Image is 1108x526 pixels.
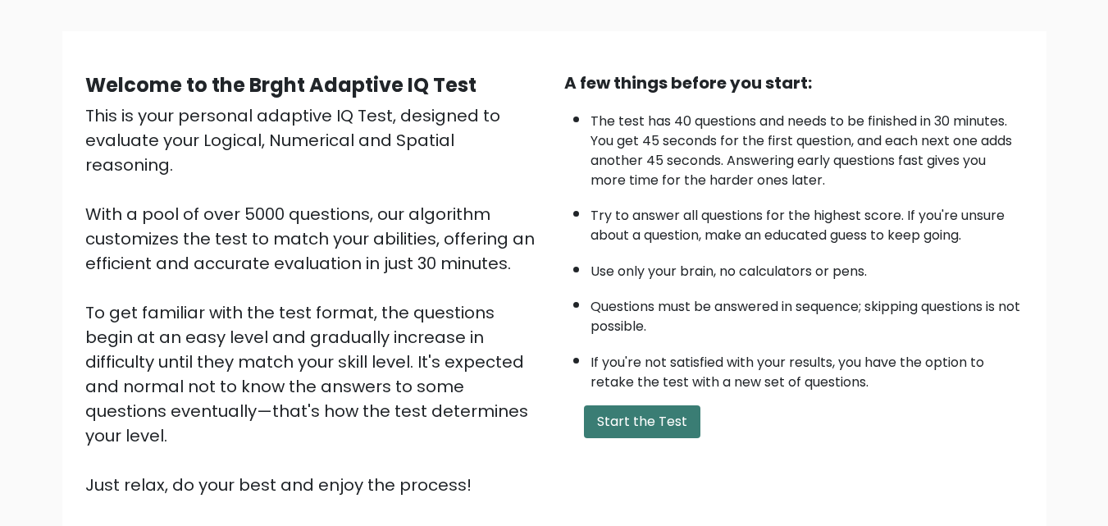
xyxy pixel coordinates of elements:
[590,254,1024,281] li: Use only your brain, no calculators or pens.
[85,71,476,98] b: Welcome to the Brght Adaptive IQ Test
[564,71,1024,95] div: A few things before you start:
[590,345,1024,392] li: If you're not satisfied with your results, you have the option to retake the test with a new set ...
[590,103,1024,190] li: The test has 40 questions and needs to be finished in 30 minutes. You get 45 seconds for the firs...
[590,198,1024,245] li: Try to answer all questions for the highest score. If you're unsure about a question, make an edu...
[584,405,700,438] button: Start the Test
[590,289,1024,336] li: Questions must be answered in sequence; skipping questions is not possible.
[85,103,545,497] div: This is your personal adaptive IQ Test, designed to evaluate your Logical, Numerical and Spatial ...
